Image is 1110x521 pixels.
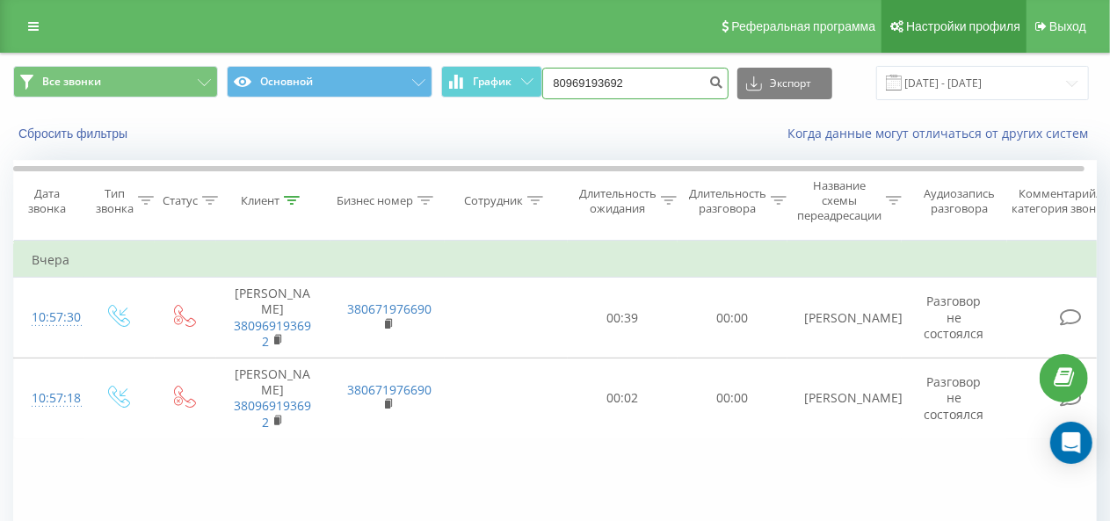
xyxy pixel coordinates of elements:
div: 10:57:30 [32,300,67,335]
div: Длительность ожидания [579,186,657,216]
a: 380969193692 [235,397,312,430]
div: Статус [163,193,198,208]
a: Когда данные могут отличаться от других систем [787,125,1097,141]
div: Бизнес номер [337,193,413,208]
button: Основной [227,66,432,98]
div: 10:57:18 [32,381,67,416]
div: Длительность разговора [689,186,766,216]
td: [PERSON_NAME] [216,358,330,439]
div: Название схемы переадресации [797,178,881,223]
span: Разговор не состоялся [925,373,984,422]
td: 00:00 [678,358,787,439]
td: [PERSON_NAME] [787,358,902,439]
button: Экспорт [737,68,832,99]
span: Все звонки [42,75,101,89]
td: [PERSON_NAME] [787,278,902,358]
div: Open Intercom Messenger [1050,422,1092,464]
td: 00:00 [678,278,787,358]
div: Клиент [241,193,279,208]
span: Выход [1049,19,1086,33]
div: Аудиозапись разговора [917,186,1002,216]
a: 380671976690 [348,300,432,317]
td: 00:02 [568,358,678,439]
div: Сотрудник [464,193,523,208]
div: Тип звонка [96,186,134,216]
button: Сбросить фильтры [13,126,136,141]
td: 00:39 [568,278,678,358]
span: Настройки профиля [906,19,1020,33]
span: Реферальная программа [731,19,875,33]
td: [PERSON_NAME] [216,278,330,358]
input: Поиск по номеру [542,68,729,99]
a: 380671976690 [348,381,432,398]
span: Разговор не состоялся [925,293,984,341]
a: 380969193692 [235,317,312,350]
div: Дата звонка [14,186,79,216]
span: График [473,76,511,88]
button: Все звонки [13,66,218,98]
button: График [441,66,542,98]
